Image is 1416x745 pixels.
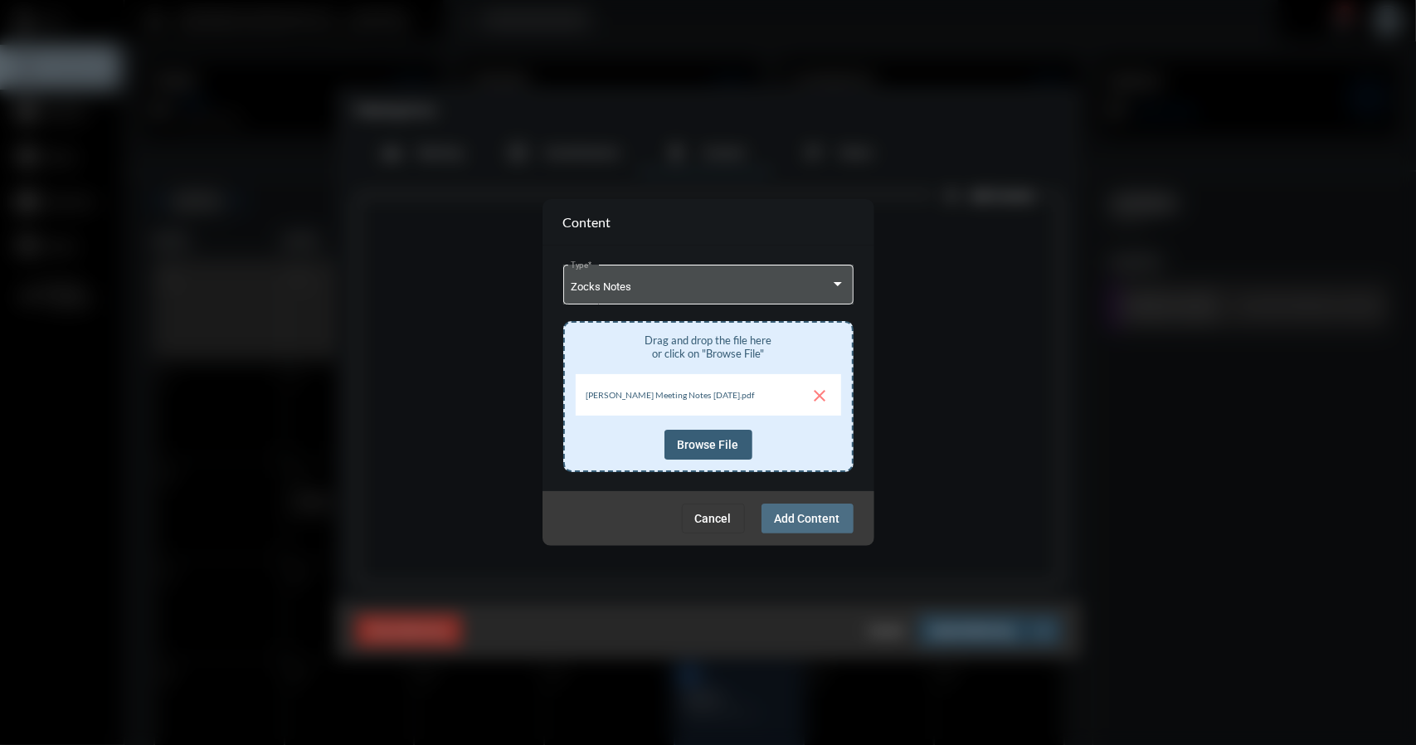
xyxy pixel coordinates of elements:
[576,390,766,400] div: [PERSON_NAME] Meeting Notes [DATE].pdf
[576,334,841,360] div: Drag and drop the file here or click on "Browse File"
[762,504,854,533] button: Add Content
[804,378,837,411] button: Cancel File
[571,280,631,293] span: Zocks Notes
[777,386,797,406] mat-icon: file_upload
[563,214,611,230] h2: Content
[695,512,732,525] span: Cancel
[678,438,739,451] span: Browse File
[810,386,830,406] span: clear
[775,512,840,525] span: Add Content
[682,504,745,533] button: Cancel
[771,378,804,411] button: Upload File
[664,430,752,460] button: Browse File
